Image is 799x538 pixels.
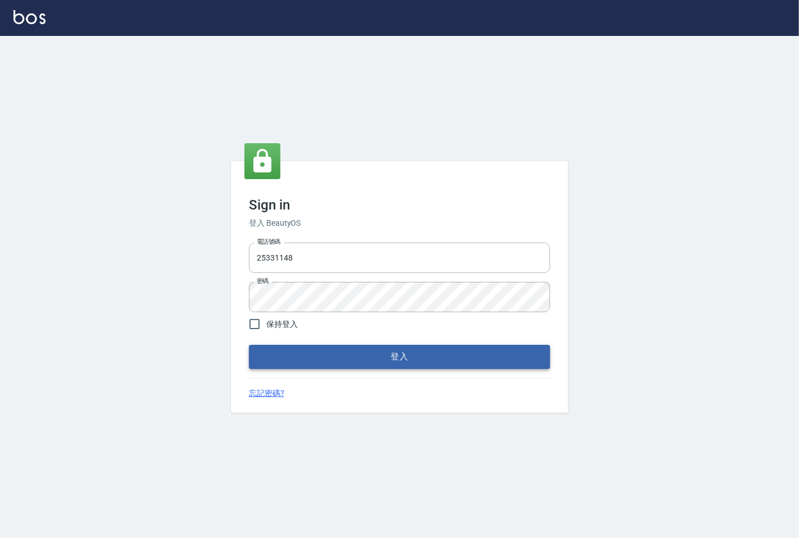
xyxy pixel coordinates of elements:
[249,387,284,399] a: 忘記密碼?
[13,10,46,24] img: Logo
[249,217,550,229] h6: 登入 BeautyOS
[257,238,280,246] label: 電話號碼
[249,345,550,368] button: 登入
[257,277,269,285] label: 密碼
[266,318,298,330] span: 保持登入
[249,197,550,213] h3: Sign in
